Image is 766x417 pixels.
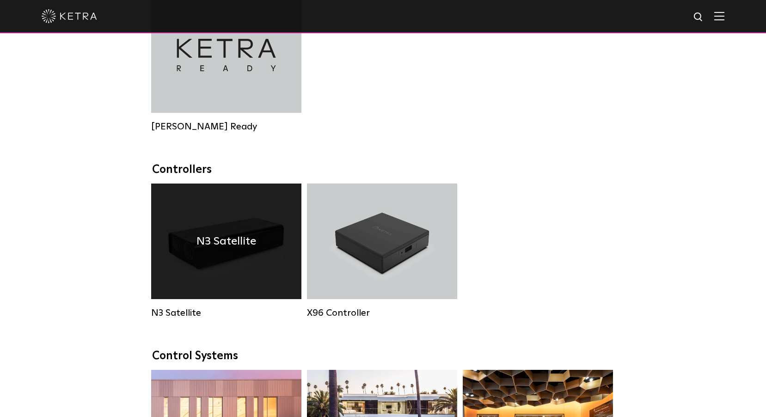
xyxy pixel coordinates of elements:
a: N3 Satellite N3 Satellite [151,184,301,319]
a: X96 Controller X96 Controller [307,184,457,319]
div: X96 Controller [307,307,457,319]
h4: N3 Satellite [196,233,256,250]
div: Control Systems [152,350,614,363]
img: ketra-logo-2019-white [42,9,97,23]
div: N3 Satellite [151,307,301,319]
div: [PERSON_NAME] Ready [151,121,301,132]
img: Hamburger%20Nav.svg [714,12,724,20]
img: search icon [693,12,705,23]
div: Controllers [152,163,614,177]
